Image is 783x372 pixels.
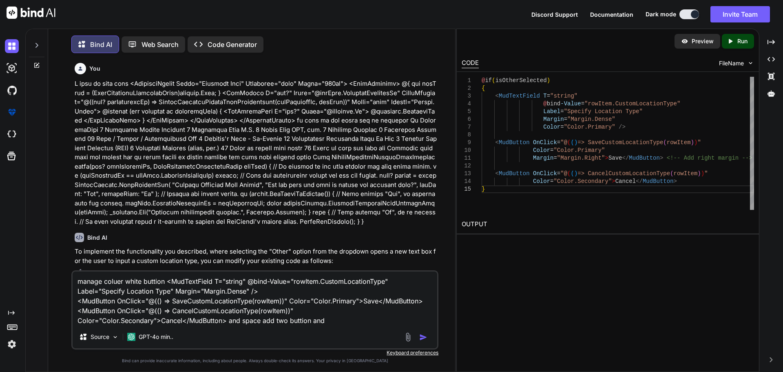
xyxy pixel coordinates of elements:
span: "Color.Primary" [553,147,605,154]
span: ( [670,170,673,177]
span: Color [533,178,550,185]
span: " [704,170,708,177]
span: "Margin.Dense" [567,116,615,123]
span: Label [543,108,560,115]
span: <!-- Add right margin --> [666,155,752,161]
span: /> [619,124,626,130]
p: Bind can provide inaccurate information, including about people. Always double-check its answers.... [71,358,438,364]
span: ( [567,170,571,177]
span: Documentation [590,11,633,18]
img: icon [419,333,427,341]
div: 14 [462,178,471,185]
img: preview [681,38,688,45]
p: GPT-4o min.. [139,333,173,341]
img: attachment [403,332,413,342]
button: Invite Team [710,6,770,22]
span: rowItem [673,170,697,177]
span: ) [694,139,697,146]
span: = [546,93,550,99]
span: "string" [550,93,577,99]
p: Preview [692,37,714,45]
p: Source [91,333,109,341]
img: darkAi-studio [5,61,19,75]
img: darkChat [5,39,19,53]
span: FileName [719,59,744,67]
span: => SaveCustomLocationType [577,139,663,146]
span: "Specify Location Type" [564,108,642,115]
span: > [673,178,677,185]
span: "@ [560,139,567,146]
span: -Value [560,100,581,107]
span: " [697,139,701,146]
span: ( [571,139,574,146]
span: < [495,139,498,146]
div: 11 [462,154,471,162]
img: chevron down [747,60,754,67]
p: Run [737,37,748,45]
span: Color [543,124,560,130]
img: cloudideIcon [5,127,19,141]
span: ) [690,139,694,146]
span: = [560,108,564,115]
span: @ [543,100,546,107]
span: Margin [543,116,564,123]
span: Cancel [615,178,635,185]
span: => CancelCustomLocationType [577,170,670,177]
span: bind [546,100,560,107]
span: "rowItem.CustomLocationType" [584,100,680,107]
span: "Margin.Right" [557,155,605,161]
p: Keyboard preferences [71,350,438,356]
div: 5 [462,108,471,116]
span: = [550,178,553,185]
span: T [543,93,546,99]
span: Dark mode [646,10,676,18]
h2: OUTPUT [457,215,759,234]
span: if [485,77,492,84]
span: ( [663,139,666,146]
span: > [612,178,615,185]
span: ( [571,170,574,177]
img: Bind AI [7,7,55,19]
button: Discord Support [531,10,578,19]
img: GPT-4o mini [127,333,135,341]
span: </ [636,178,643,185]
span: "Color.Secondary" [553,178,612,185]
h6: Bind AI [87,234,107,242]
span: "Color.Primary" [564,124,615,130]
p: Bind AI [90,40,112,49]
div: 15 [462,185,471,193]
span: ) [546,77,550,84]
div: 1 [462,77,471,85]
p: L ipsu do sita cons <AdipisciNgelit Seddo="Eiusmodt Inci" Utlaboree="dolo" Magna="980al"> <EnimAd... [75,79,437,226]
span: @ [482,77,485,84]
span: = [581,100,584,107]
span: Save [608,155,622,161]
span: < [495,170,498,177]
div: 4 [462,100,471,108]
span: rowItem [666,139,690,146]
span: MudButton [629,155,660,161]
div: 3 [462,92,471,100]
span: Margin [533,155,553,161]
span: Discord Support [531,11,578,18]
div: 2 [462,85,471,92]
span: = [557,139,560,146]
div: 12 [462,162,471,170]
div: 13 [462,170,471,178]
span: ) [697,170,701,177]
img: Pick Models [112,334,119,341]
span: < [495,93,498,99]
span: > [605,155,608,161]
span: { [482,85,485,91]
div: CODE [462,58,479,68]
span: ) [701,170,704,177]
img: premium [5,105,19,119]
span: OnClick [533,139,557,146]
span: ( [492,77,495,84]
span: "@ [560,170,567,177]
span: MudTextField [499,93,540,99]
span: ( [567,139,571,146]
p: Web Search [142,40,179,49]
span: = [557,170,560,177]
span: MudButton [499,139,530,146]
